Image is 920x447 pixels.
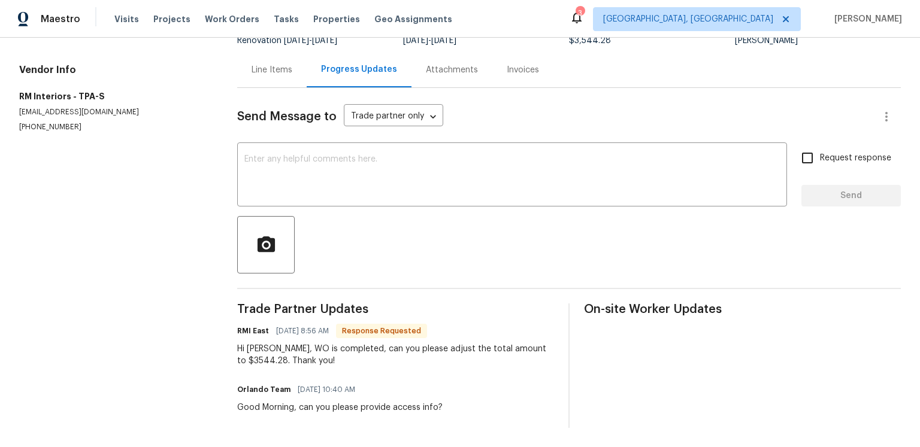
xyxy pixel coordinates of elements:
[237,343,554,367] div: Hi [PERSON_NAME], WO is completed, can you please adjust the total amount to $3544.28. Thank you!
[576,7,584,19] div: 3
[403,37,456,45] span: -
[19,122,208,132] p: [PHONE_NUMBER]
[41,13,80,25] span: Maestro
[284,37,309,45] span: [DATE]
[19,90,208,102] h5: RM Interiors - TPA-S
[820,152,891,165] span: Request response
[603,13,773,25] span: [GEOGRAPHIC_DATA], [GEOGRAPHIC_DATA]
[312,37,337,45] span: [DATE]
[252,64,292,76] div: Line Items
[344,107,443,127] div: Trade partner only
[298,384,355,396] span: [DATE] 10:40 AM
[276,325,329,337] span: [DATE] 8:56 AM
[274,15,299,23] span: Tasks
[237,402,443,413] div: Good Morning, can you please provide access info?
[237,325,269,337] h6: RMI East
[431,37,456,45] span: [DATE]
[337,325,426,337] span: Response Requested
[237,111,337,123] span: Send Message to
[426,64,478,76] div: Attachments
[569,37,611,45] span: $3,544.28
[584,303,901,315] span: On-site Worker Updates
[321,63,397,75] div: Progress Updates
[237,37,337,45] span: Renovation
[830,13,902,25] span: [PERSON_NAME]
[19,64,208,76] h4: Vendor Info
[403,37,428,45] span: [DATE]
[237,303,554,315] span: Trade Partner Updates
[153,13,190,25] span: Projects
[374,13,452,25] span: Geo Assignments
[313,13,360,25] span: Properties
[19,107,208,117] p: [EMAIL_ADDRESS][DOMAIN_NAME]
[114,13,139,25] span: Visits
[735,37,901,45] div: [PERSON_NAME]
[507,64,539,76] div: Invoices
[284,37,337,45] span: -
[205,13,259,25] span: Work Orders
[237,384,290,396] h6: Orlando Team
